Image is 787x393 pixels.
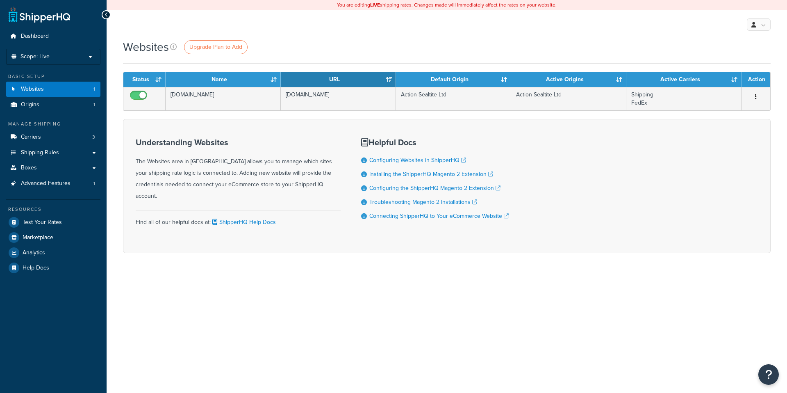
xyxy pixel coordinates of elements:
a: Configuring the ShipperHQ Magento 2 Extension [369,184,500,192]
td: Action Sealtite Ltd [396,87,511,110]
a: Advanced Features 1 [6,176,100,191]
li: Advanced Features [6,176,100,191]
span: 1 [93,86,95,93]
th: Status: activate to sort column ascending [123,72,166,87]
b: LIVE [370,1,380,9]
a: Websites 1 [6,82,100,97]
td: [DOMAIN_NAME] [281,87,396,110]
span: Advanced Features [21,180,71,187]
a: Shipping Rules [6,145,100,160]
a: Installing the ShipperHQ Magento 2 Extension [369,170,493,178]
h3: Understanding Websites [136,138,341,147]
a: Troubleshooting Magento 2 Installations [369,198,477,206]
th: Name: activate to sort column ascending [166,72,281,87]
li: Origins [6,97,100,112]
span: 3 [92,134,95,141]
a: ShipperHQ Home [9,6,70,23]
span: Dashboard [21,33,49,40]
a: Connecting ShipperHQ to Your eCommerce Website [369,212,509,220]
a: Marketplace [6,230,100,245]
a: Dashboard [6,29,100,44]
a: Test Your Rates [6,215,100,230]
span: Test Your Rates [23,219,62,226]
span: Boxes [21,165,37,171]
span: Analytics [23,249,45,256]
th: URL: activate to sort column ascending [281,72,396,87]
span: Carriers [21,134,41,141]
span: Marketplace [23,234,53,241]
div: Find all of our helpful docs at: [136,210,341,228]
span: Origins [21,101,39,108]
div: Resources [6,206,100,213]
span: 1 [93,101,95,108]
td: [DOMAIN_NAME] [166,87,281,110]
span: Upgrade Plan to Add [189,43,242,51]
th: Active Origins: activate to sort column ascending [511,72,626,87]
a: Help Docs [6,260,100,275]
div: Basic Setup [6,73,100,80]
h1: Websites [123,39,169,55]
th: Action [742,72,770,87]
span: 1 [93,180,95,187]
li: Carriers [6,130,100,145]
a: Configuring Websites in ShipperHQ [369,156,466,165]
a: Carriers 3 [6,130,100,145]
td: Shipping FedEx [626,87,742,110]
li: Websites [6,82,100,97]
td: Action Sealtite Ltd [511,87,626,110]
button: Open Resource Center [758,364,779,385]
a: Origins 1 [6,97,100,112]
span: Scope: Live [20,53,50,60]
th: Active Carriers: activate to sort column ascending [626,72,742,87]
span: Help Docs [23,265,49,272]
span: Websites [21,86,44,93]
h3: Helpful Docs [361,138,509,147]
div: Manage Shipping [6,121,100,128]
th: Default Origin: activate to sort column ascending [396,72,511,87]
a: ShipperHQ Help Docs [211,218,276,226]
a: Analytics [6,245,100,260]
div: The Websites area in [GEOGRAPHIC_DATA] allows you to manage which sites your shipping rate logic ... [136,138,341,202]
a: Upgrade Plan to Add [184,40,248,54]
span: Shipping Rules [21,149,59,156]
a: Boxes [6,160,100,176]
